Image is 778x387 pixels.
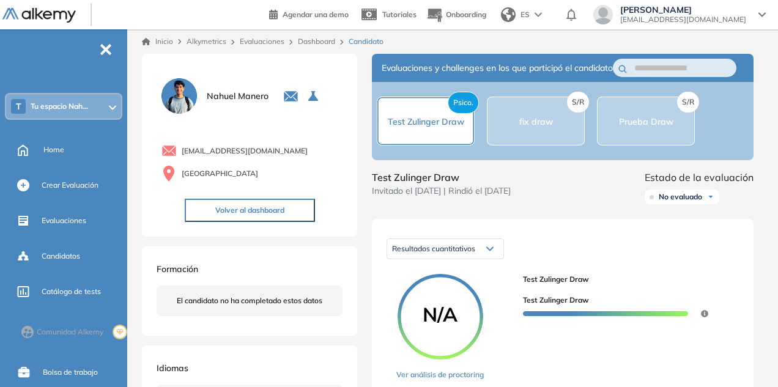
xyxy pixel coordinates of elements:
[398,304,483,324] span: N/A
[43,144,64,155] span: Home
[523,274,729,285] span: Test Zulinger Draw
[372,170,511,185] span: Test Zulinger Draw
[535,12,542,17] img: arrow
[43,367,98,378] span: Bolsa de trabajo
[677,92,699,112] span: S/R
[446,10,486,19] span: Onboarding
[157,73,202,119] img: PROFILE_MENU_LOGO_USER
[620,5,746,15] span: [PERSON_NAME]
[182,168,258,179] span: [GEOGRAPHIC_DATA]
[645,170,754,185] span: Estado de la evaluación
[177,295,322,306] span: El candidato no ha completado estos datos
[42,215,86,226] span: Evaluaciones
[298,37,335,46] a: Dashboard
[42,180,98,191] span: Crear Evaluación
[157,264,198,275] span: Formación
[521,9,530,20] span: ES
[501,7,516,22] img: world
[182,146,308,157] span: [EMAIL_ADDRESS][DOMAIN_NAME]
[396,369,484,380] a: Ver análisis de proctoring
[185,199,315,222] button: Volver al dashboard
[448,92,479,114] span: Psico.
[157,363,188,374] span: Idiomas
[349,36,383,47] span: Candidato
[392,244,475,253] span: Resultados cuantitativos
[619,116,673,127] span: Prueba Draw
[620,15,746,24] span: [EMAIL_ADDRESS][DOMAIN_NAME]
[523,295,589,306] span: Test Zulinger Draw
[382,62,613,75] span: Evaluaciones y challenges en los que participó el candidato
[567,92,589,112] span: S/R
[372,185,511,197] span: Invitado el [DATE] | Rindió el [DATE]
[42,286,101,297] span: Catálogo de tests
[187,37,226,46] span: Alkymetrics
[269,6,349,21] a: Agendar una demo
[382,10,417,19] span: Tutoriales
[519,116,553,127] span: fix draw
[388,116,464,127] span: Test Zulinger Draw
[42,251,80,262] span: Candidatos
[2,8,76,23] img: Logo
[283,10,349,19] span: Agendar una demo
[240,37,284,46] a: Evaluaciones
[207,90,269,103] span: Nahuel Manero
[142,36,173,47] a: Inicio
[31,101,88,111] span: Tu espacio Nah...
[426,2,486,28] button: Onboarding
[659,192,702,202] span: No evaluado
[16,101,21,111] span: T
[707,193,714,201] img: Ícono de flecha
